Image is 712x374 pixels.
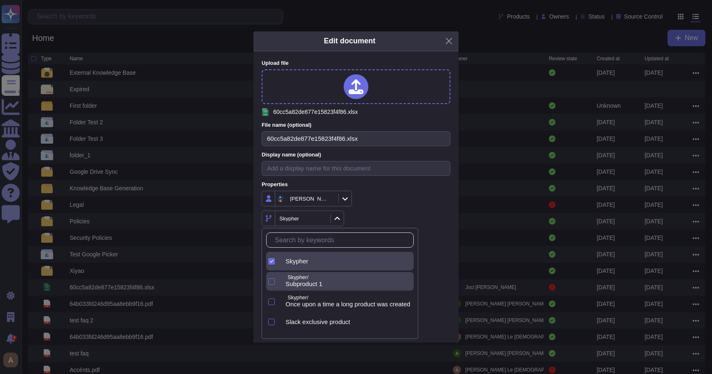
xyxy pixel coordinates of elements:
span: Slack exclusive product [286,318,350,326]
label: File name (optional) [262,123,450,128]
span: Skypher [286,258,308,265]
div: Subproduct 1 [286,280,410,288]
div: [PERSON_NAME] [290,196,328,201]
button: Close [443,35,455,47]
div: Skypher [279,256,282,266]
label: Properties [262,182,450,187]
div: Skypher [279,216,299,221]
div: Slack exclusive product [286,318,410,326]
div: New Product [279,333,414,351]
div: Slack exclusive product [279,317,282,327]
span: Once upon a time a long product was created [286,301,410,308]
label: Display name (optional) [262,152,450,158]
div: Edit document [324,36,375,47]
span: Upload file [262,60,288,66]
div: Slack exclusive product [279,312,414,331]
img: user [277,195,284,202]
div: Subproduct 1 [279,277,282,286]
input: Filename with extension [262,131,450,147]
div: Once upon a time a long product was created [279,297,282,306]
span: Subproduct 1 [286,280,322,288]
input: Add a display name for this document [262,161,450,176]
input: Search by keywords [271,233,413,247]
span: 60cc5a82de877e15823f4f86.xlsx [273,109,358,115]
div: Skypher [286,258,410,265]
div: Subproduct 1 [279,272,414,291]
p: Skypher/ [288,275,410,280]
div: Once upon a time a long product was created [279,292,414,311]
p: Skypher/ [288,295,410,301]
div: Skypher [279,252,414,270]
